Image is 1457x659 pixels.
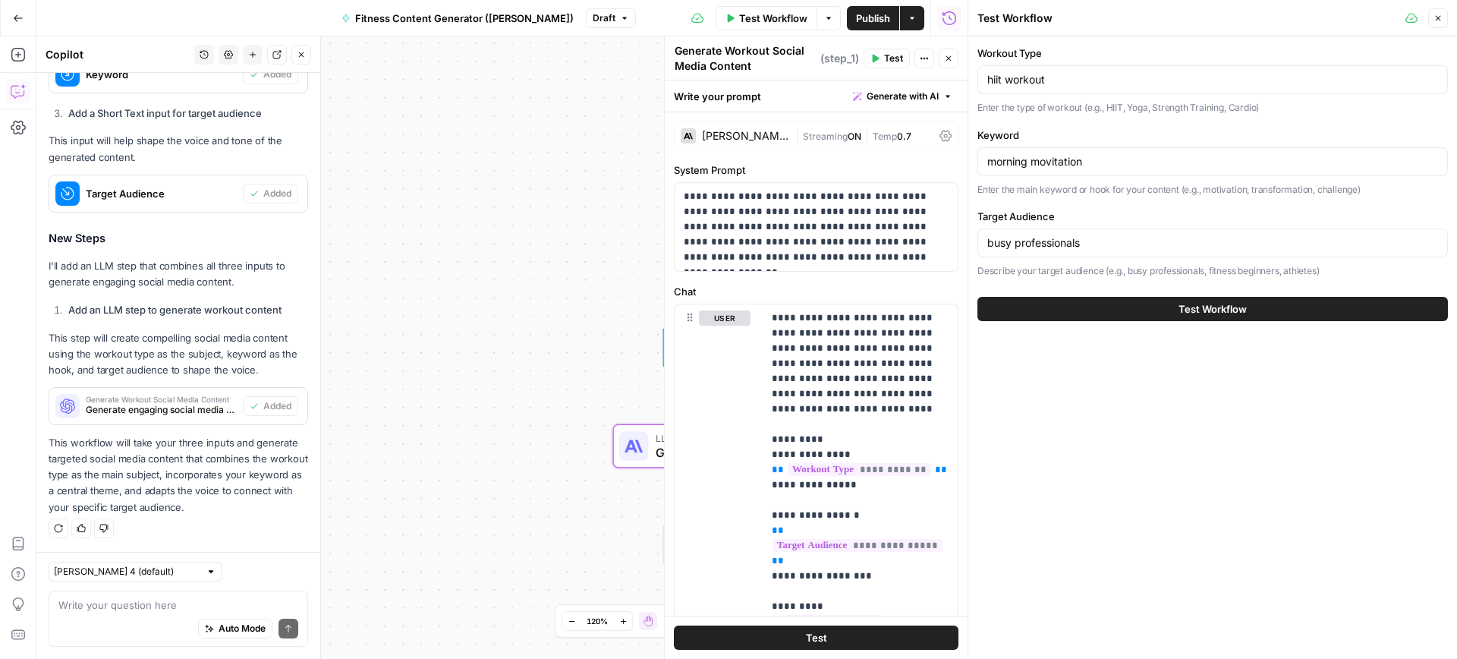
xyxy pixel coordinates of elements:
[355,11,574,26] span: Fitness Content Generator ([PERSON_NAME])
[977,263,1448,279] p: Describe your target audience (e.g., busy professionals, fitness beginners, athletes)
[987,72,1438,87] input: HIIT
[674,284,958,299] label: Chat
[795,128,803,143] span: |
[68,304,282,316] strong: Add an LLM step to generate workout content
[977,297,1448,321] button: Test Workflow
[848,131,861,142] span: ON
[593,11,615,25] span: Draft
[987,235,1438,251] input: busy professionals
[977,182,1448,197] p: Enter the main keyword or hook for your content (e.g., motivation, transformation, challenge)
[884,52,903,65] span: Test
[820,51,859,66] span: ( step_1 )
[46,47,190,62] div: Copilot
[864,49,910,68] button: Test
[586,8,636,28] button: Draft
[587,615,608,627] span: 120%
[613,326,895,370] div: WorkflowSet InputsInputs
[332,6,583,30] button: Fitness Content Generator ([PERSON_NAME])
[702,131,789,141] div: [PERSON_NAME] 4
[803,131,848,142] span: Streaming
[263,68,291,81] span: Added
[263,399,291,413] span: Added
[219,622,266,635] span: Auto Mode
[674,626,958,650] button: Test
[49,133,308,165] p: This input will help shape the voice and tone of the generated content.
[656,443,847,462] span: Generate Workout Social Media Content
[861,128,873,143] span: |
[1179,301,1247,317] span: Test Workflow
[716,6,817,30] button: Test Workflow
[675,43,817,74] textarea: Generate Workout Social Media Content
[86,396,237,403] span: Generate Workout Social Media Content
[867,90,939,103] span: Generate with AI
[977,46,1448,61] label: Workout Type
[86,403,237,417] span: Generate engaging social media content for workout posts including caption, hashtags, and call to...
[243,65,298,84] button: Added
[263,187,291,200] span: Added
[856,11,890,26] span: Publish
[665,80,968,112] div: Write your prompt
[977,100,1448,115] p: Enter the type of workout (e.g., HIIT, Yoga, Strength Training, Cardio)
[656,430,847,445] span: LLM · [PERSON_NAME] 4
[613,522,895,566] div: EndOutput
[977,128,1448,143] label: Keyword
[897,131,911,142] span: 0.7
[49,330,308,378] p: This step will create compelling social media content using the workout type as the subject, keyw...
[243,184,298,203] button: Added
[86,67,237,82] span: Keyword
[49,435,308,516] p: This workflow will take your three inputs and generate targeted social media content that combine...
[86,186,237,201] span: Target Audience
[699,311,751,326] button: user
[68,107,262,119] strong: Add a Short Text input for target audience
[49,229,308,248] h3: New Steps
[987,154,1438,169] input: motivation
[847,6,899,30] button: Publish
[49,258,308,290] p: I'll add an LLM step that combines all three inputs to generate engaging social media content.
[847,87,958,106] button: Generate with AI
[613,424,895,468] div: LLM · [PERSON_NAME] 4Generate Workout Social Media ContentStep 1
[806,630,827,645] span: Test
[739,11,807,26] span: Test Workflow
[873,131,897,142] span: Temp
[243,396,298,416] button: Added
[977,209,1448,224] label: Target Audience
[674,162,958,178] label: System Prompt
[54,564,200,579] input: Claude Sonnet 4 (default)
[198,619,272,639] button: Auto Mode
